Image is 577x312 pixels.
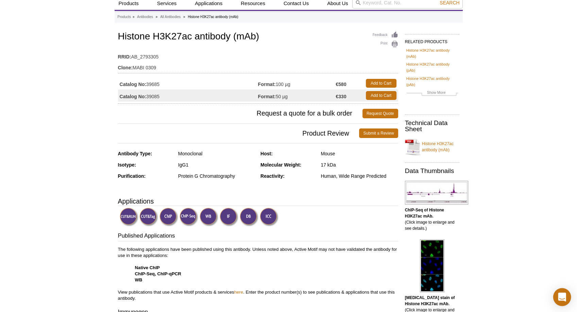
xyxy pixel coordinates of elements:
strong: RRID: [118,54,131,60]
strong: WB [135,277,142,282]
strong: €580 [336,81,346,87]
div: Open Intercom Messenger [553,288,571,306]
strong: Molecular Weight: [260,162,301,168]
a: Histone H3K27ac antibody (pAb) [406,61,458,73]
a: Add to Cart [366,79,396,88]
a: Feedback [373,31,398,39]
td: 39685 [118,77,258,89]
b: [MEDICAL_DATA] stain of Histone H3K27ac mAb. [405,295,455,306]
span: Request a quote for a bulk order [118,109,362,118]
div: 17 kDa [321,162,398,168]
a: here [234,290,243,295]
a: Histone H3K27ac antibody (mAb) [405,137,459,157]
li: » [156,15,158,19]
td: MABI 0309 [118,60,398,71]
li: Histone H3K27ac antibody (mAb) [188,15,238,19]
div: Human, Wide Range Predicted [321,173,398,179]
td: 39085 [118,89,258,102]
h2: Data Thumbnails [405,168,459,174]
strong: Native ChIP [135,265,160,270]
strong: ChIP-Seq, ChIP-qPCR [135,271,181,276]
strong: Clone: [118,65,133,71]
td: 50 µg [258,89,336,102]
img: Dot Blot Validated [240,208,258,226]
a: Antibodies [137,14,153,20]
a: Submit a Review [359,128,398,138]
a: Products [118,14,131,20]
strong: €330 [336,93,346,100]
img: CUT&Tag Validated [139,208,158,226]
a: Request Quote [362,109,398,118]
img: ChIP Validated [159,208,178,226]
b: ChIP-Seq of Histone H3K27ac mAb. [405,208,444,219]
li: » [183,15,185,19]
strong: Format: [258,93,276,100]
strong: Reactivity: [260,173,285,179]
span: Product Review [118,128,359,138]
strong: Antibody Type: [118,151,152,156]
li: » [133,15,135,19]
div: Mouse [321,151,398,157]
td: 100 µg [258,77,336,89]
a: Histone H3K27ac antibody (pAb) [406,75,458,88]
strong: Purification: [118,173,146,179]
h1: Histone H3K27ac antibody (mAb) [118,31,398,43]
strong: Catalog No: [120,93,147,100]
img: Histone H3K27ac antibody (mAb) tested by immunofluorescence. [420,239,444,292]
strong: Catalog No: [120,81,147,87]
img: Immunofluorescence Validated [220,208,238,226]
p: The following applications have been published using this antibody. Unless noted above, Active Mo... [118,246,398,301]
a: Histone H3K27ac antibody (mAb) [406,47,458,59]
div: IgG1 [178,162,255,168]
h3: Applications [118,196,398,206]
img: Histone H3K27ac antibody (mAb) tested by ChIP-Seq. [405,181,468,205]
div: Protein G Chromatography [178,173,255,179]
a: All Antibodies [160,14,181,20]
h2: Technical Data Sheet [405,120,459,132]
strong: Isotype: [118,162,136,168]
td: AB_2793305 [118,50,398,60]
h2: RELATED PRODUCTS [405,34,459,46]
p: (Click image to enlarge and see details.) [405,207,459,231]
img: CUT&RUN Validated [120,208,138,226]
img: Western Blot Validated [200,208,218,226]
img: ChIP-Seq Validated [180,208,198,226]
h3: Published Applications [118,232,398,241]
div: Monoclonal [178,151,255,157]
img: Immunocytochemistry Validated [260,208,278,226]
a: Show More [406,89,458,97]
a: Add to Cart [366,91,396,100]
strong: Format: [258,81,276,87]
a: Print [373,40,398,48]
strong: Host: [260,151,273,156]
